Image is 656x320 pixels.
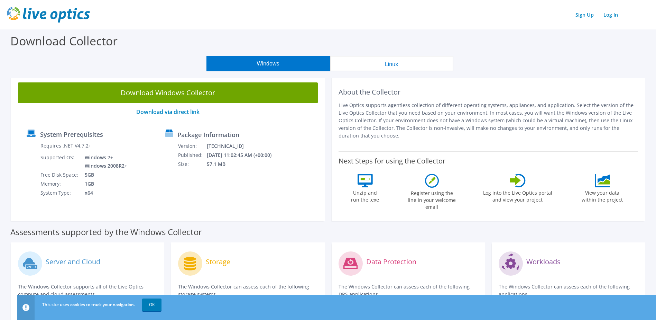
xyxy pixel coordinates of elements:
[10,33,118,49] label: Download Collector
[18,283,157,298] p: The Windows Collector supports all of the Live Optics compute and cloud assessments.
[206,56,330,71] button: Windows
[142,299,161,311] a: OK
[178,160,206,169] td: Size:
[80,170,129,179] td: 5GB
[80,188,129,197] td: x64
[40,188,80,197] td: System Type:
[178,142,206,151] td: Version:
[40,153,80,170] td: Supported OS:
[206,142,281,151] td: [TECHNICAL_ID]
[339,101,638,140] p: Live Optics supports agentless collection of different operating systems, appliances, and applica...
[80,179,129,188] td: 1GB
[136,108,200,116] a: Download via direct link
[483,187,553,203] label: Log into the Live Optics portal and view your project
[339,283,478,298] p: The Windows Collector can assess each of the following DPS applications.
[178,283,317,298] p: The Windows Collector can assess each of the following storage systems.
[349,187,381,203] label: Unzip and run the .exe
[330,56,453,71] button: Linux
[46,258,100,265] label: Server and Cloud
[10,229,202,235] label: Assessments supported by the Windows Collector
[206,160,281,169] td: 57.1 MB
[80,153,129,170] td: Windows 7+ Windows 2008R2+
[578,187,627,203] label: View your data within the project
[40,142,91,149] label: Requires .NET V4.7.2+
[339,157,445,165] label: Next Steps for using the Collector
[366,258,416,265] label: Data Protection
[499,283,638,298] p: The Windows Collector can assess each of the following applications.
[42,302,135,308] span: This site uses cookies to track your navigation.
[40,131,103,138] label: System Prerequisites
[18,82,318,103] a: Download Windows Collector
[178,151,206,160] td: Published:
[40,179,80,188] td: Memory:
[600,10,621,20] a: Log In
[206,258,230,265] label: Storage
[177,131,239,138] label: Package Information
[206,151,281,160] td: [DATE] 11:02:45 AM (+00:00)
[7,7,90,23] img: live_optics_svg.svg
[406,188,458,211] label: Register using the line in your welcome email
[40,170,80,179] td: Free Disk Space:
[526,258,561,265] label: Workloads
[572,10,597,20] a: Sign Up
[339,88,638,96] h2: About the Collector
